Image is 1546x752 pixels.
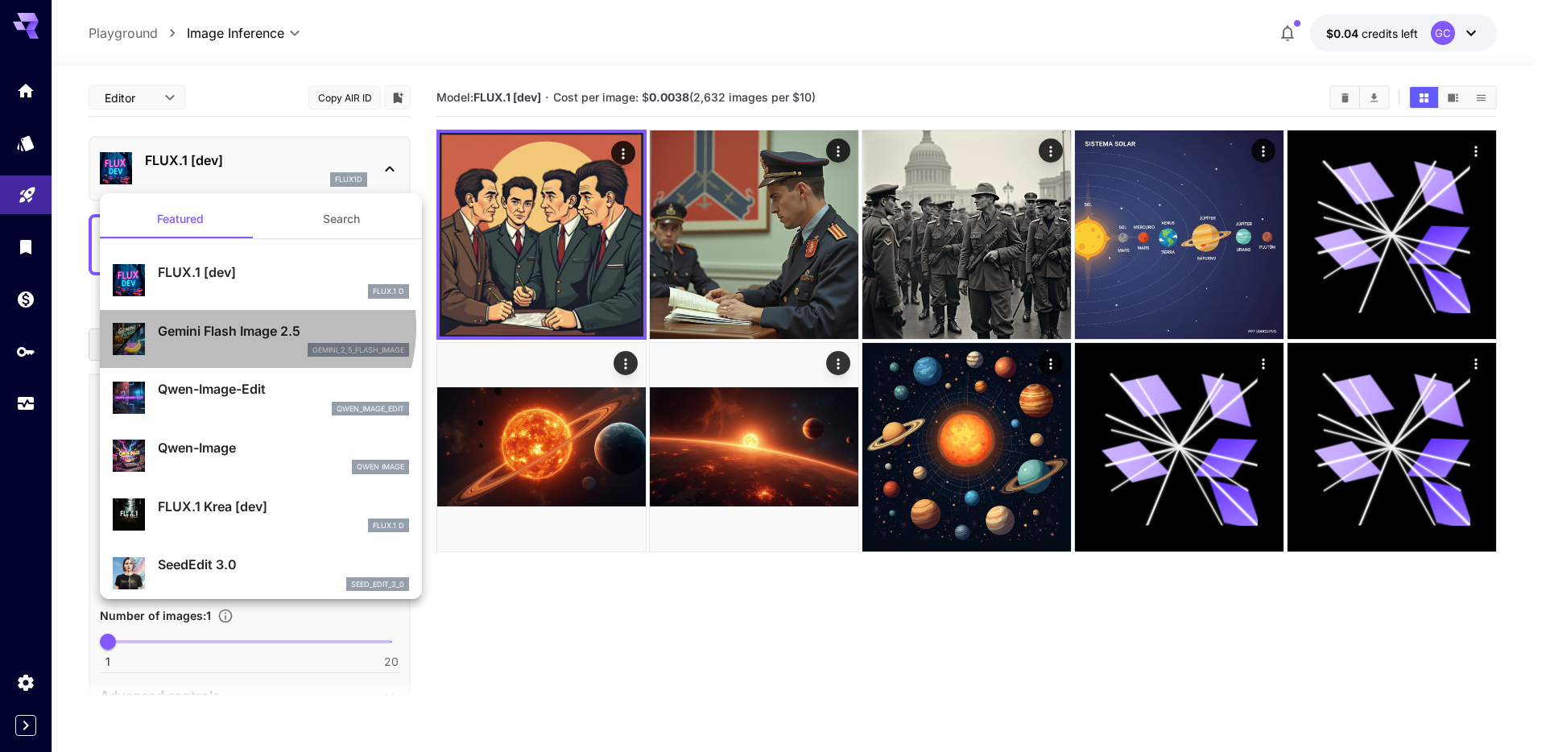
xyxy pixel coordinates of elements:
p: FLUX.1 Krea [dev] [158,497,409,516]
div: SeedEdit 3.0seed_edit_3_0 [113,548,409,597]
p: seed_edit_3_0 [351,579,404,590]
p: SeedEdit 3.0 [158,555,409,574]
p: FLUX.1 D [373,520,404,531]
p: FLUX.1 [dev] [158,262,409,282]
button: Search [261,200,422,238]
p: FLUX.1 D [373,286,404,297]
div: Qwen-ImageQwen Image [113,432,409,481]
div: Qwen-Image-Editqwen_image_edit [113,373,409,422]
p: Qwen-Image [158,438,409,457]
p: gemini_2_5_flash_image [312,345,404,356]
div: FLUX.1 [dev]FLUX.1 D [113,256,409,305]
p: Qwen-Image-Edit [158,379,409,399]
p: Gemini Flash Image 2.5 [158,321,409,341]
div: Gemini Flash Image 2.5gemini_2_5_flash_image [113,315,409,364]
div: FLUX.1 Krea [dev]FLUX.1 D [113,490,409,539]
p: qwen_image_edit [337,403,404,415]
button: Featured [100,200,261,238]
p: Qwen Image [357,461,404,473]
